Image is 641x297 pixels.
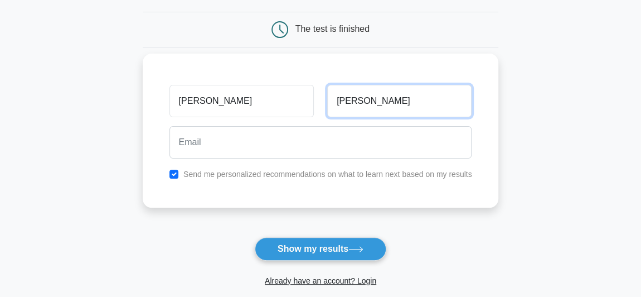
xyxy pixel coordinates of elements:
[169,126,472,159] input: Email
[169,85,314,117] input: First name
[327,85,472,117] input: Last name
[255,237,386,261] button: Show my results
[295,24,370,33] div: The test is finished
[265,276,376,285] a: Already have an account? Login
[183,170,472,179] label: Send me personalized recommendations on what to learn next based on my results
